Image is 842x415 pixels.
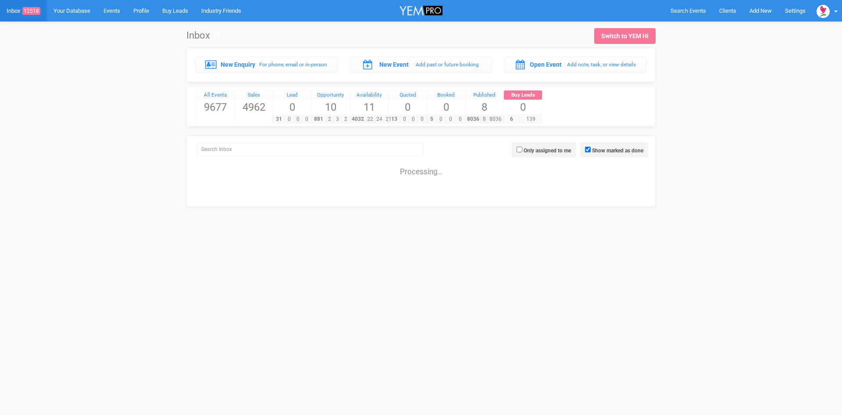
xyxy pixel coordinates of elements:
span: 0 [455,115,465,123]
span: 8036 [487,115,503,123]
span: 0 [302,115,311,123]
small: For phone, email or in-person [259,61,327,68]
span: 22 [365,115,375,123]
span: 2 [341,115,350,123]
span: 881 [311,115,326,123]
span: 4962 [235,100,273,115]
a: Published [466,90,504,100]
span: Search Events [671,7,706,14]
a: Availability [350,90,389,100]
label: Show marked as done [592,147,643,155]
span: 2 [325,115,334,123]
span: 6 [503,115,520,123]
label: Only assigned to me [524,147,571,155]
span: 0 [446,115,456,123]
span: 3 [333,115,342,123]
a: Quoted [389,90,427,100]
a: New Enquiry For phone, email or in-person [196,57,337,72]
span: 21 [384,115,393,123]
span: 8 [466,100,504,115]
span: Clients [719,7,736,14]
span: 12518 [22,7,40,15]
span: 8 [481,115,488,123]
a: Opportunity [312,90,350,100]
label: New Event [379,60,409,69]
a: Switch to YEM Hi [594,28,656,44]
input: Search Inbox [196,143,424,156]
span: 0 [504,100,542,115]
span: 0 [293,115,303,123]
a: Sales [235,90,273,100]
small: Add past or future booking [416,61,479,68]
span: 0 [389,100,427,115]
a: New Event Add past or future booking [350,57,492,72]
a: Lead [273,90,311,100]
span: 139 [520,115,542,123]
span: 0 [417,115,427,123]
span: 5 [427,115,437,123]
small: Add note, task, or view details [567,61,636,68]
a: Buy Leads [504,90,542,100]
a: Open Event Add note, task, or view details [505,57,646,72]
label: New Enquiry [221,60,255,69]
span: 0 [285,115,294,123]
span: 9677 [196,100,235,115]
span: Add New [749,7,772,14]
div: Processing... [189,158,653,176]
span: 11 [350,100,389,115]
span: 0 [427,100,465,115]
span: 0 [273,100,311,115]
div: Switch to YEM Hi [601,32,649,40]
span: 8036 [465,115,482,123]
a: Booked [427,90,465,100]
span: 0 [436,115,446,123]
label: Open Event [530,60,562,69]
span: 13 [388,115,400,123]
span: 10 [312,100,350,115]
span: 4032 [350,115,366,123]
span: 24 [375,115,384,123]
span: 0 [409,115,418,123]
h1: Inbox [186,30,220,41]
span: 0 [400,115,409,123]
a: All Events [196,90,235,100]
span: 31 [273,115,285,123]
img: open-uri20190322-4-14wp8y4 [817,5,830,18]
